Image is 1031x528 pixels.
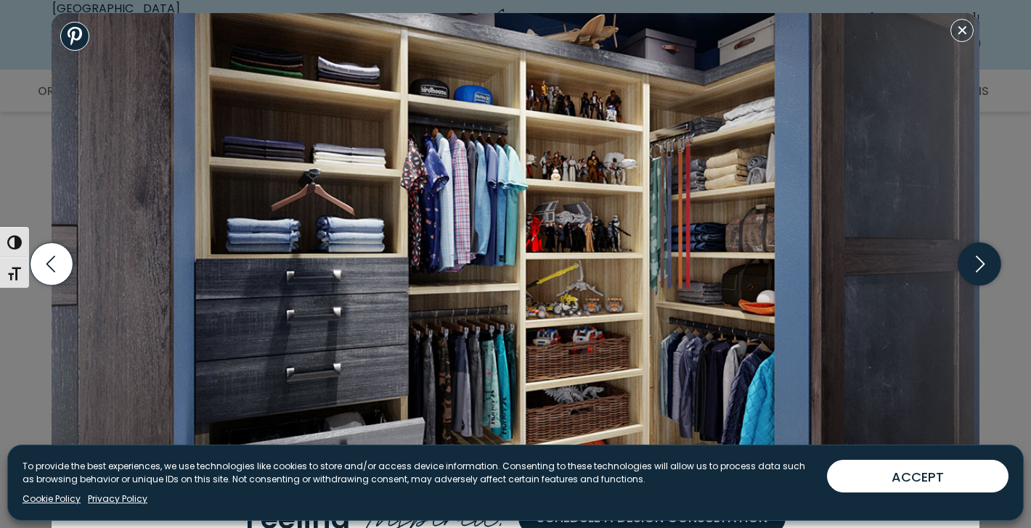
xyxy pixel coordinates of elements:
button: Close modal [950,19,974,42]
a: Share to Pinterest [60,22,89,51]
p: To provide the best experiences, we use technologies like cookies to store and/or access device i... [23,460,815,486]
a: Cookie Policy [23,492,81,506]
a: Privacy Policy [88,492,147,506]
button: ACCEPT [827,460,1008,492]
img: Children's clothing in reach-in closet featuring pull-out tie rack, dual level hanging rods, uppe... [52,13,979,484]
